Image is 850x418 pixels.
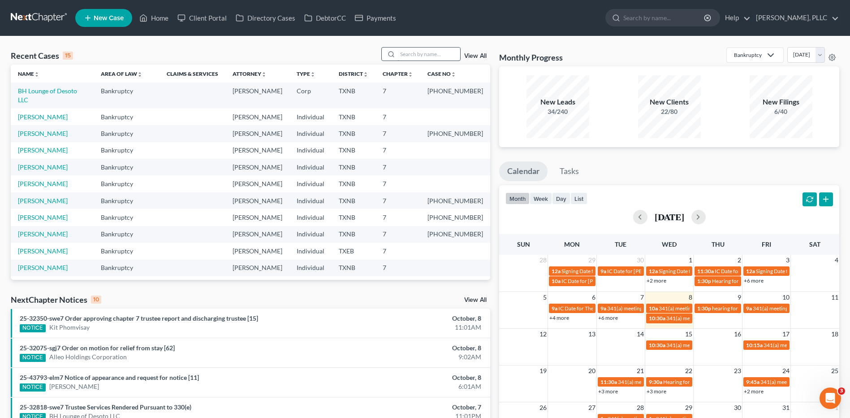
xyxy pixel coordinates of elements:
[350,10,401,26] a: Payments
[49,353,127,361] a: Alleo Holdings Corporation
[332,243,375,259] td: TXEB
[375,192,420,209] td: 7
[684,329,693,340] span: 15
[94,209,160,226] td: Bankruptcy
[636,402,645,413] span: 28
[34,72,39,77] i: unfold_more
[339,70,368,77] a: Districtunfold_more
[712,240,725,248] span: Thu
[746,342,763,348] span: 10:15a
[18,230,68,238] a: [PERSON_NAME]
[636,255,645,266] span: 30
[94,226,160,243] td: Bankruptcy
[697,278,711,284] span: 1:30p
[289,83,332,108] td: Corp
[834,255,839,266] span: 4
[94,175,160,192] td: Bankruptcy
[18,130,68,137] a: [PERSON_NAME]
[289,243,332,259] td: Individual
[600,305,606,312] span: 9a
[420,276,490,293] td: [PHONE_NUMBER]
[420,83,490,108] td: [PHONE_NUMBER]
[587,402,596,413] span: 27
[684,366,693,376] span: 22
[18,247,68,255] a: [PERSON_NAME]
[289,209,332,226] td: Individual
[830,292,839,303] span: 11
[375,209,420,226] td: 7
[375,125,420,142] td: 7
[517,240,530,248] span: Sun
[607,305,694,312] span: 341(a) meeting for [PERSON_NAME]
[684,402,693,413] span: 29
[94,83,160,108] td: Bankruptcy
[561,268,642,274] span: Signing Date for [PERSON_NAME]
[781,402,790,413] span: 31
[744,277,764,284] a: +6 more
[289,175,332,192] td: Individual
[649,379,662,385] span: 9:30a
[587,329,596,340] span: 13
[333,323,481,332] div: 11:01AM
[225,175,289,192] td: [PERSON_NAME]
[737,255,742,266] span: 2
[332,125,375,142] td: TXNB
[764,342,850,348] span: 341(a) meeting for [PERSON_NAME]
[552,305,557,312] span: 9a
[20,314,258,322] a: 25-32350-swe7 Order approving chapter 7 trustee report and discharging trustee [15]
[615,240,626,248] span: Tue
[464,53,487,59] a: View All
[737,292,742,303] span: 9
[225,243,289,259] td: [PERSON_NAME]
[649,268,658,274] span: 12a
[20,374,199,381] a: 25-43793-elm7 Notice of appearance and request for notice [11]
[420,209,490,226] td: [PHONE_NUMBER]
[526,97,589,107] div: New Leads
[289,125,332,142] td: Individual
[300,10,350,26] a: DebtorCC
[94,260,160,276] td: Bankruptcy
[539,329,548,340] span: 12
[332,159,375,175] td: TXNB
[18,197,68,205] a: [PERSON_NAME]
[94,125,160,142] td: Bankruptcy
[659,268,739,274] span: Signing Date for [PERSON_NAME]
[451,72,456,77] i: unfold_more
[820,388,841,409] iframe: Intercom live chat
[11,294,101,305] div: NextChapter Notices
[333,314,481,323] div: October, 8
[781,366,790,376] span: 24
[636,329,645,340] span: 14
[20,354,46,362] div: NOTICE
[49,323,90,332] a: Kit Phomvisay
[363,72,368,77] i: unfold_more
[225,159,289,175] td: [PERSON_NAME]
[332,175,375,192] td: TXNB
[607,268,699,274] span: IC Date for [PERSON_NAME], Shylanda
[397,48,460,61] input: Search by name...
[659,305,745,312] span: 341(a) meeting for [PERSON_NAME]
[600,379,617,385] span: 11:30a
[638,97,701,107] div: New Clients
[289,192,332,209] td: Individual
[618,379,726,385] span: 341(a) meeting for Crescent [PERSON_NAME]
[552,161,587,181] a: Tasks
[375,226,420,243] td: 7
[564,240,580,248] span: Mon
[591,292,596,303] span: 6
[225,109,289,125] td: [PERSON_NAME]
[744,388,764,395] a: +2 more
[333,344,481,353] div: October, 8
[332,192,375,209] td: TXNB
[11,50,73,61] div: Recent Cases
[526,107,589,116] div: 34/240
[746,379,759,385] span: 9:45a
[225,142,289,159] td: [PERSON_NAME]
[289,226,332,243] td: Individual
[838,388,845,395] span: 3
[63,52,73,60] div: 15
[332,83,375,108] td: TXNB
[20,383,46,392] div: NOTICE
[756,268,836,274] span: Signing Date for [PERSON_NAME]
[721,10,751,26] a: Help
